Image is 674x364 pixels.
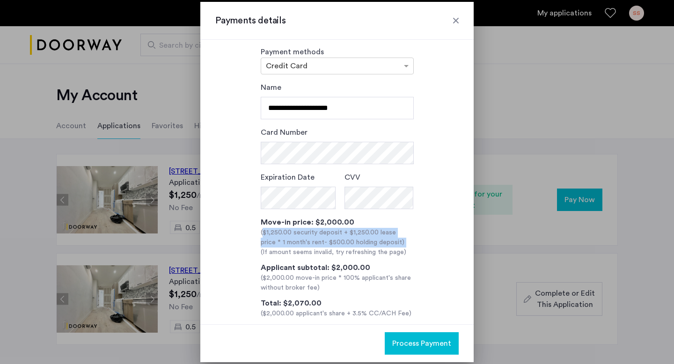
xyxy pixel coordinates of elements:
[215,14,459,27] h3: Payments details
[261,299,322,307] span: Total: $2,070.00
[261,127,308,138] label: Card Number
[324,239,402,246] span: - $500.00 holding deposit
[385,332,459,355] button: button
[261,82,281,93] label: Name
[344,172,360,183] label: CVV
[261,248,414,257] div: (If amount seems invalid, try refreshing the page)
[261,273,414,293] div: ($2,000.00 move-in price * 100% applicant's share without broker fee)
[261,262,414,273] div: Applicant subtotal: $2,000.00
[261,172,315,183] label: Expiration Date
[261,228,414,248] div: ($1,250.00 security deposit + $1,250.00 lease price * 1 month's rent )
[261,309,414,319] div: ($2,000.00 applicant's share + 3.5% CC/ACH Fee)
[261,48,324,56] label: Payment methods
[392,338,451,349] span: Process Payment
[261,217,414,228] div: Move-in price: $2,000.00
